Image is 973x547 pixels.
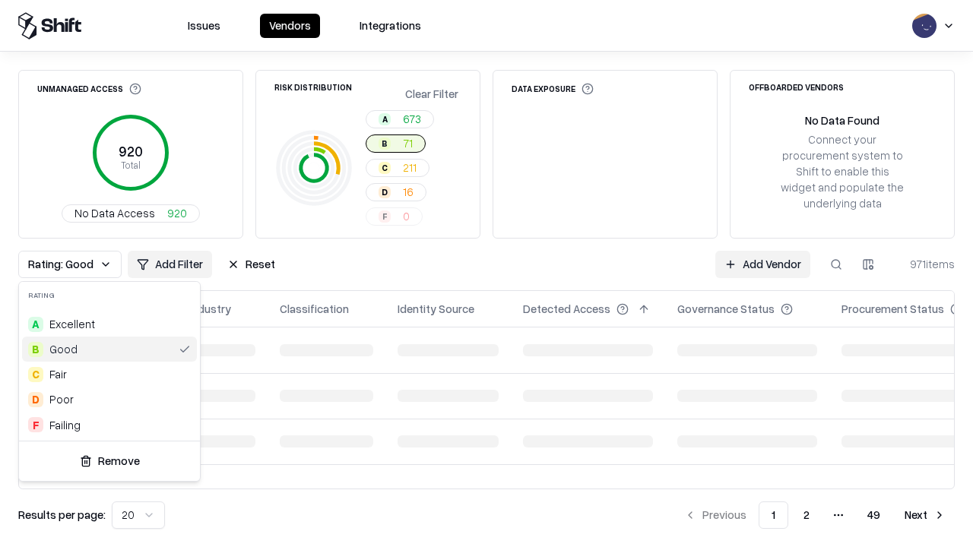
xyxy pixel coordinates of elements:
[49,391,74,407] div: Poor
[19,308,200,441] div: Suggestions
[28,392,43,407] div: D
[49,417,81,433] div: Failing
[28,317,43,332] div: A
[19,282,200,308] div: Rating
[49,366,67,382] span: Fair
[28,342,43,357] div: B
[25,447,194,475] button: Remove
[28,417,43,432] div: F
[49,316,95,332] span: Excellent
[28,367,43,382] div: C
[49,341,78,357] span: Good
